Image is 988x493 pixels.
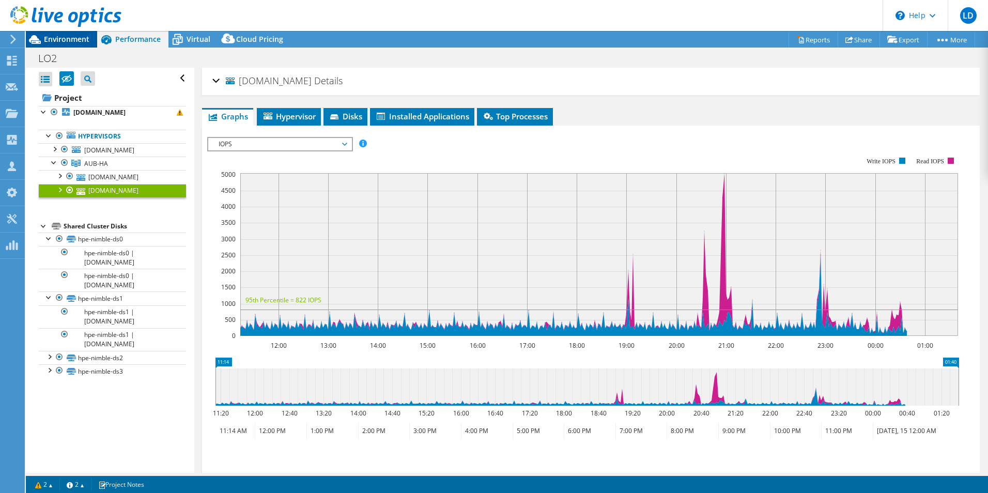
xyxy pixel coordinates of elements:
text: 18:40 [590,409,606,418]
a: AUB-HA [39,157,186,170]
text: 00:00 [865,409,881,418]
span: Top Processes [482,111,548,121]
text: 18:00 [555,409,572,418]
text: 00:00 [867,341,883,350]
text: 14:00 [350,409,366,418]
a: Share [838,32,880,48]
text: 12:00 [246,409,263,418]
text: 14:00 [369,341,385,350]
text: 20:40 [693,409,709,418]
text: 01:20 [933,409,949,418]
a: Project Notes [91,478,151,491]
text: 11:20 [212,409,228,418]
text: 00:40 [899,409,915,418]
text: 16:40 [487,409,503,418]
a: Hypervisors [39,130,186,143]
a: [DOMAIN_NAME] [39,184,186,197]
text: 4000 [221,202,236,211]
text: 0 [232,331,236,340]
text: 17:00 [519,341,535,350]
span: Performance [115,34,161,44]
text: 17:20 [521,409,537,418]
span: [DOMAIN_NAME] [84,146,134,155]
a: hpe-nimble-ds1 [39,291,186,305]
text: 20:00 [668,341,684,350]
text: 22:00 [767,341,783,350]
text: 21:20 [727,409,743,418]
a: hpe-nimble-ds1 | [DOMAIN_NAME] [39,328,186,351]
text: 16:00 [453,409,469,418]
text: Read IOPS [916,158,944,165]
span: Cloud Pricing [236,34,283,44]
text: 2000 [221,267,236,275]
span: LD [960,7,977,24]
b: [DOMAIN_NAME] [73,108,126,117]
a: Export [879,32,928,48]
text: 23:00 [817,341,833,350]
text: 15:00 [419,341,435,350]
a: More [927,32,975,48]
text: 95th Percentile = 822 IOPS [245,296,321,304]
span: Graphs [207,111,248,121]
text: 21:00 [718,341,734,350]
text: 4500 [221,186,236,195]
a: Reports [789,32,838,48]
a: [DOMAIN_NAME] [39,143,186,157]
a: hpe-nimble-ds2 [39,351,186,364]
a: Project [39,89,186,106]
span: Virtual [187,34,210,44]
a: 2 [59,478,91,491]
div: Shared Cluster Disks [64,220,186,233]
text: 16:00 [469,341,485,350]
text: 12:00 [270,341,286,350]
h1: LO2 [34,53,73,64]
text: 5000 [221,170,236,179]
text: 01:00 [917,341,933,350]
text: 22:00 [762,409,778,418]
span: Details [314,74,343,87]
text: 1500 [221,283,236,291]
text: 20:00 [658,409,674,418]
span: AUB-HA [84,159,108,168]
text: 1000 [221,299,236,308]
text: 15:20 [418,409,434,418]
svg: \n [896,11,905,20]
a: hpe-nimble-ds1 | [DOMAIN_NAME] [39,305,186,328]
text: Write IOPS [867,158,896,165]
a: hpe-nimble-ds0 [39,233,186,246]
a: 2 [28,478,60,491]
text: 500 [225,315,236,324]
text: 3500 [221,218,236,227]
text: 12:40 [281,409,297,418]
span: Environment [44,34,89,44]
text: 14:40 [384,409,400,418]
text: 2500 [221,251,236,259]
text: 3000 [221,235,236,243]
text: 18:00 [568,341,584,350]
text: 13:20 [315,409,331,418]
span: Hypervisor [262,111,316,121]
a: hpe-nimble-ds0 | [DOMAIN_NAME] [39,246,186,269]
span: [DOMAIN_NAME] [226,76,312,86]
a: [DOMAIN_NAME] [39,106,186,119]
text: 19:00 [618,341,634,350]
text: 22:40 [796,409,812,418]
a: hpe-nimble-ds3 [39,364,186,378]
span: IOPS [213,138,346,150]
span: Disks [329,111,362,121]
text: 23:20 [830,409,846,418]
a: [DOMAIN_NAME] [39,170,186,183]
text: 13:00 [320,341,336,350]
a: hpe-nimble-ds0 | [DOMAIN_NAME] [39,269,186,291]
span: Installed Applications [375,111,469,121]
text: 19:20 [624,409,640,418]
